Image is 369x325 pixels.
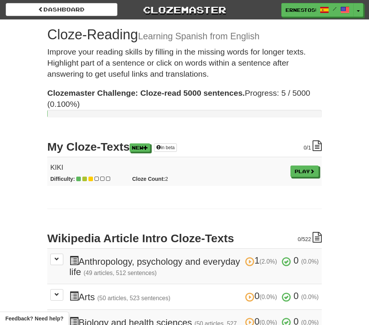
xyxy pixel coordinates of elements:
span: Open feedback widget [5,315,63,322]
small: Learning Spanish from English [138,31,260,41]
a: New [130,143,150,152]
h1: Cloze-Reading [47,27,322,42]
small: (0.0%) [260,294,277,300]
span: 0 [294,255,298,265]
span: ErnestoSUP [286,6,316,13]
span: 0 [245,291,279,301]
small: (50 articles, 523 sentences) [97,295,170,301]
a: in beta [154,143,177,152]
h2: My Cloze-Texts [47,140,322,153]
strong: Difficulty: [50,176,75,182]
span: / [333,6,337,11]
span: 0 [298,236,301,242]
h2: Wikipedia Article Intro Cloze-Texts [47,232,322,245]
small: (2.0%) [260,258,277,265]
a: Clozemaster [129,3,241,16]
h3: Anthropology, psychology and everyday life [69,256,319,277]
a: Dashboard [6,3,117,16]
strong: Clozemaster Challenge: Cloze-read 5000 sentences. [47,88,245,97]
small: (49 articles, 512 sentences) [83,270,157,276]
span: 0 [304,145,307,151]
h4: KIKI [50,164,284,172]
span: 1 [245,255,279,265]
strong: Cloze Count: [132,176,165,182]
small: (0.0%) [301,294,319,300]
div: 2 [127,175,188,183]
span: 0 [294,291,298,301]
a: ErnestoSUP / [281,3,354,17]
small: (0.0%) [301,258,319,265]
div: /522 [298,232,322,243]
a: Play [290,166,319,177]
div: /1 [304,140,322,151]
span: Progress: 5 / 5000 (0.100%) [47,88,310,108]
p: Improve your reading skills by filling in the missing words for longer texts. Highlight part of a... [47,46,322,80]
h3: Arts [69,291,319,302]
